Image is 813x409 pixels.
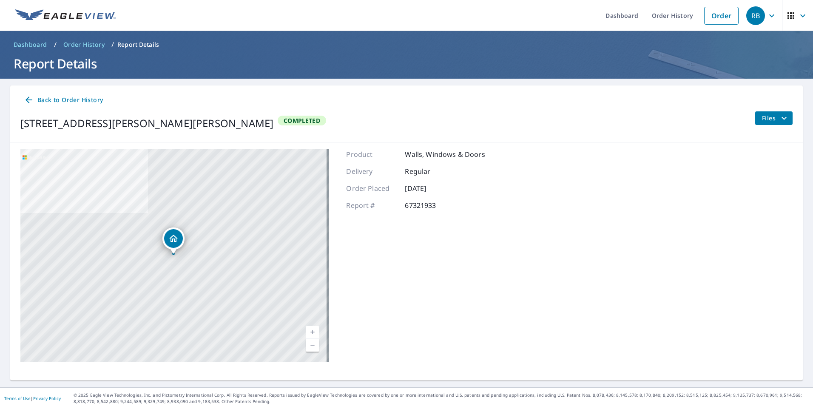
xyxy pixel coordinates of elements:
span: Completed [279,116,325,125]
button: filesDropdownBtn-67321933 [755,111,793,125]
div: Dropped pin, building 1, Residential property, 24 Vandenburg Ln Latham, NY 12110 [162,227,185,254]
p: Product [346,149,397,159]
li: / [54,40,57,50]
a: Back to Order History [20,92,106,108]
li: / [111,40,114,50]
p: | [4,396,61,401]
a: Order [704,7,739,25]
nav: breadcrumb [10,38,803,51]
p: Walls, Windows & Doors [405,149,485,159]
div: [STREET_ADDRESS][PERSON_NAME][PERSON_NAME] [20,116,273,131]
a: Current Level 17, Zoom Out [306,339,319,352]
span: Back to Order History [24,95,103,105]
a: Privacy Policy [33,395,61,401]
p: Delivery [346,166,397,176]
span: Dashboard [14,40,47,49]
a: Order History [60,38,108,51]
p: [DATE] [405,183,456,193]
span: Order History [63,40,105,49]
a: Terms of Use [4,395,31,401]
img: EV Logo [15,9,116,22]
a: Dashboard [10,38,51,51]
h1: Report Details [10,55,803,72]
p: 67321933 [405,200,456,210]
a: Current Level 17, Zoom In [306,326,319,339]
p: Order Placed [346,183,397,193]
span: Files [762,113,789,123]
p: Report Details [117,40,159,49]
p: Regular [405,166,456,176]
p: © 2025 Eagle View Technologies, Inc. and Pictometry International Corp. All Rights Reserved. Repo... [74,392,809,405]
div: RB [746,6,765,25]
p: Report # [346,200,397,210]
